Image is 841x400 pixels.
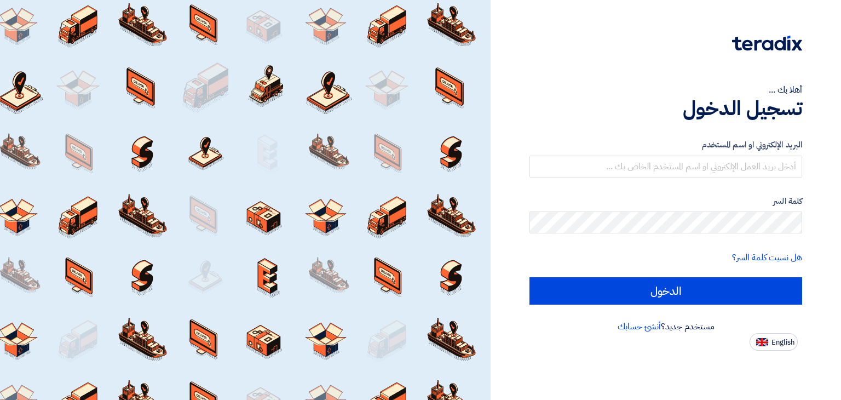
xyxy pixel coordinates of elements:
[750,333,798,351] button: English
[529,156,802,178] input: أدخل بريد العمل الإلكتروني او اسم المستخدم الخاص بك ...
[732,251,802,264] a: هل نسيت كلمة السر؟
[732,36,802,51] img: Teradix logo
[529,195,802,208] label: كلمة السر
[771,339,794,346] span: English
[529,96,802,121] h1: تسجيل الدخول
[529,277,802,305] input: الدخول
[529,83,802,96] div: أهلا بك ...
[529,139,802,151] label: البريد الإلكتروني او اسم المستخدم
[529,320,802,333] div: مستخدم جديد؟
[756,338,768,346] img: en-US.png
[618,320,661,333] a: أنشئ حسابك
